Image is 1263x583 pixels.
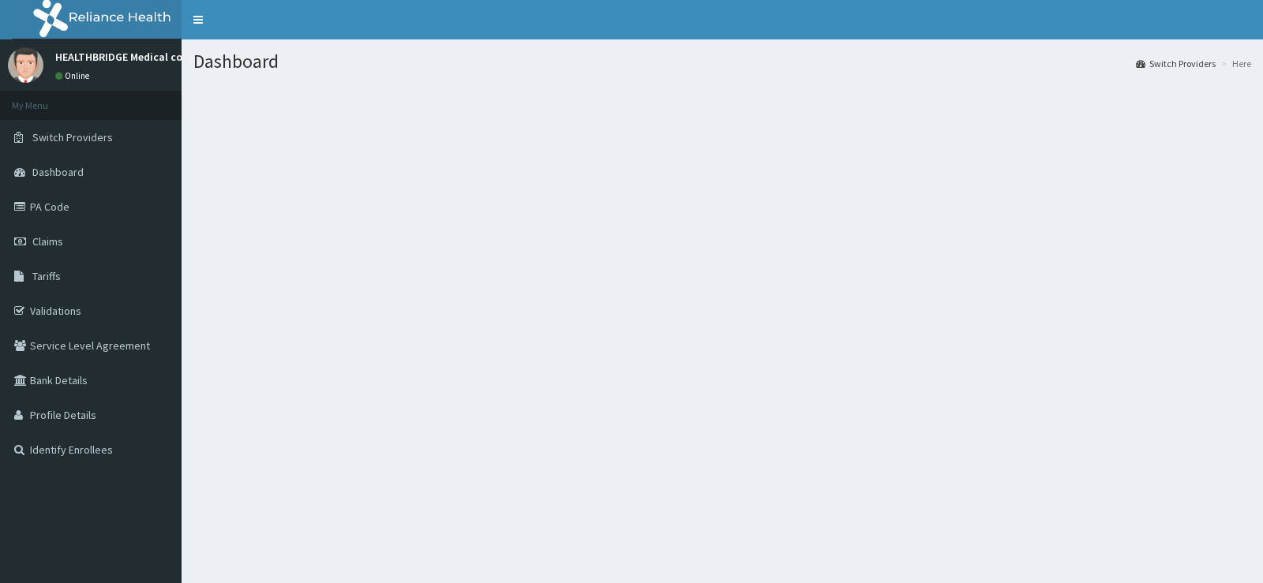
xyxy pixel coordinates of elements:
[193,51,1251,72] h1: Dashboard
[32,130,113,144] span: Switch Providers
[8,47,43,83] img: User Image
[1136,57,1216,70] a: Switch Providers
[32,269,61,283] span: Tariffs
[32,234,63,249] span: Claims
[55,70,93,81] a: Online
[32,165,84,179] span: Dashboard
[55,51,231,62] p: HEALTHBRIDGE Medical consultants
[1217,57,1251,70] li: Here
